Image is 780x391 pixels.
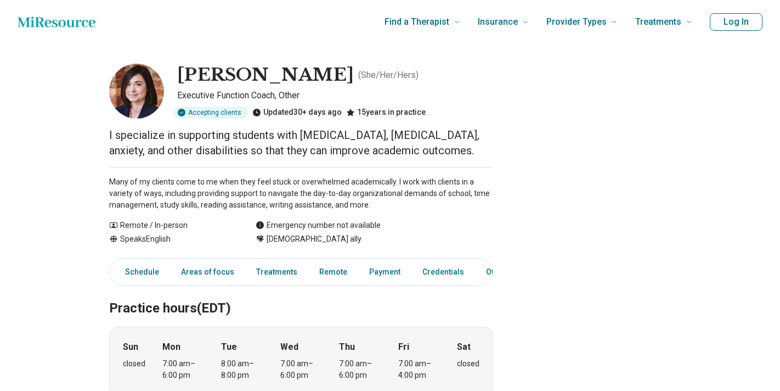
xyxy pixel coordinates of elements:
a: Credentials [416,261,471,283]
strong: Sat [457,340,471,354]
div: 7:00 am – 4:00 pm [398,358,440,381]
p: I specialize in supporting students with [MEDICAL_DATA], [MEDICAL_DATA], anxiety, and other disab... [109,127,493,158]
span: Insurance [478,14,518,30]
a: Treatments [250,261,304,283]
div: closed [457,358,479,370]
p: Many of my clients come to me when they feel stuck or overwhelmed academically. I work with clien... [109,176,493,211]
strong: Tue [221,340,237,354]
div: 7:00 am – 6:00 pm [339,358,381,381]
span: Treatments [635,14,681,30]
div: Remote / In-person [109,220,234,231]
div: Updated 30+ days ago [252,107,342,119]
h1: [PERSON_NAME] [177,64,354,87]
span: [DEMOGRAPHIC_DATA] ally [267,233,361,245]
strong: Fri [398,340,409,354]
div: Accepting clients [173,107,248,119]
strong: Mon [162,340,180,354]
strong: Thu [339,340,355,354]
a: Schedule [112,261,166,283]
button: Log In [710,13,762,31]
div: 15 years in practice [346,107,426,119]
h2: Practice hours (EDT) [109,273,493,318]
p: Executive Function Coach, Other [177,89,493,102]
a: Payment [363,261,407,283]
span: Find a Therapist [385,14,449,30]
div: 7:00 am – 6:00 pm [280,358,323,381]
p: ( She/Her/Hers ) [358,69,419,82]
strong: Wed [280,340,298,354]
div: Speaks English [109,233,234,245]
div: 7:00 am – 6:00 pm [162,358,205,381]
span: Provider Types [546,14,607,30]
div: closed [123,358,145,370]
div: Emergency number not available [256,220,381,231]
a: Other [479,261,519,283]
strong: Sun [123,340,138,354]
div: 8:00 am – 8:00 pm [221,358,263,381]
img: Shannon Bellezza, Executive Function Coach [109,64,164,119]
a: Areas of focus [174,261,241,283]
a: Remote [313,261,354,283]
a: Home page [18,11,95,33]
